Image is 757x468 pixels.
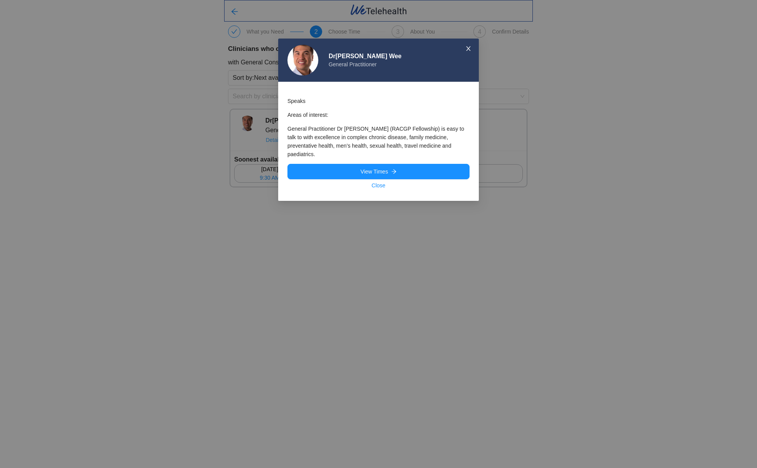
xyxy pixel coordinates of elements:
[329,61,402,68] div: General Practitioner
[287,164,470,179] button: View Timesarrow-right
[391,169,397,175] span: arrow-right
[329,52,402,61] div: Dr [PERSON_NAME] Wee
[458,39,479,59] button: Close
[360,167,388,176] span: View Times
[465,45,471,52] span: close
[365,179,392,192] button: Close
[287,45,318,76] img: UserFilesPublic%2FlwW1Pg3ODiebTZP3gVY0QmN0plD2%2Flogo%2Ffront%20cover-3%20left%20crop.jpg
[287,111,470,119] p: Areas of interest:
[372,181,385,190] span: Close
[287,125,470,158] p: General Practitioner Dr [PERSON_NAME] (RACGP Fellowship) is easy to talk to with excellence in co...
[287,97,470,105] p: Speaks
